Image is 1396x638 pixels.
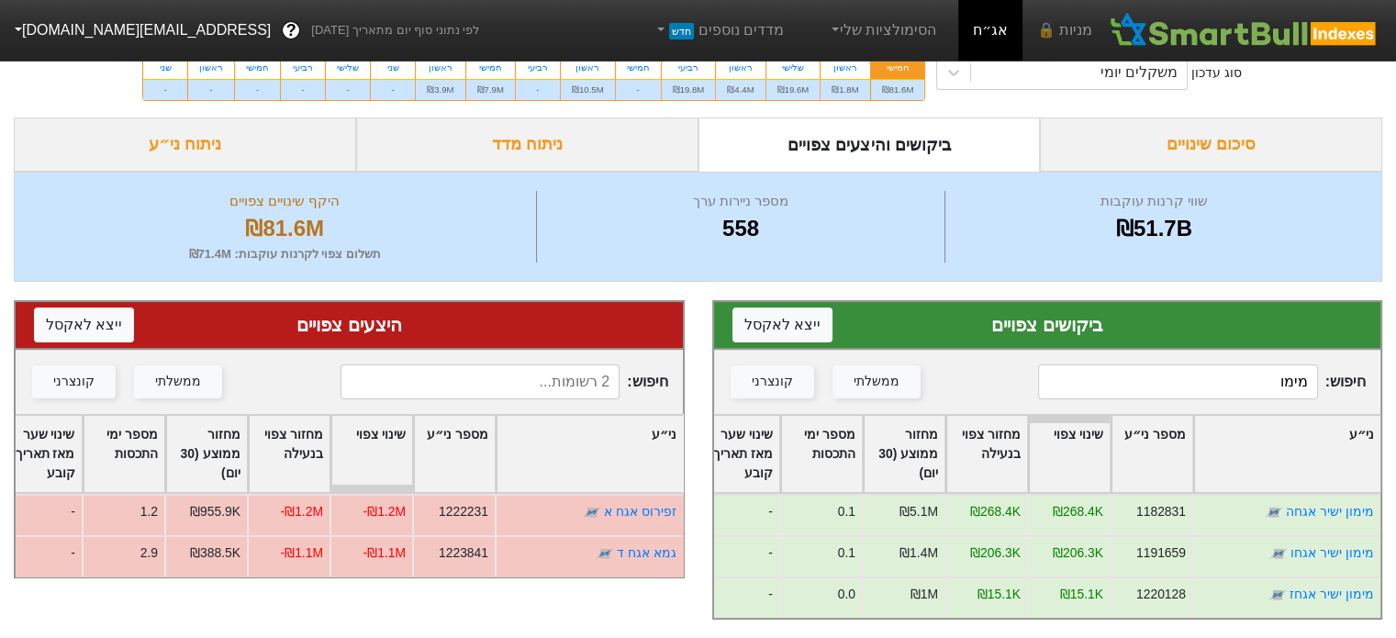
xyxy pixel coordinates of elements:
[1107,12,1381,49] img: SmartBull
[542,212,939,245] div: 558
[427,62,453,74] div: ראשון
[143,79,187,100] div: -
[1111,416,1192,492] div: Toggle SortBy
[1194,416,1380,492] div: Toggle SortBy
[140,543,157,563] div: 2.9
[140,502,157,521] div: 1.2
[38,191,531,212] div: היקף שינויים צפויים
[188,79,234,100] div: -
[572,62,604,74] div: ראשון
[38,245,531,263] div: תשלום צפוי לקרנות עוקבות : ₪71.4M
[838,543,855,563] div: 0.1
[280,543,323,563] div: -₪1.1M
[766,79,821,100] div: ₪19.6M
[838,585,855,604] div: 0.0
[246,62,269,74] div: חמישי
[821,12,944,49] a: הסימולציות שלי
[516,79,560,100] div: -
[38,212,531,245] div: ₪81.6M
[53,372,95,392] div: קונצרני
[716,79,765,100] div: ₪4.4M
[249,416,329,492] div: Toggle SortBy
[235,79,280,100] div: -
[596,544,614,563] img: tase link
[1268,586,1287,604] img: tase link
[731,365,814,398] button: קונצרני
[14,118,356,172] div: ניתוח ני״ע
[32,365,116,398] button: קונצרני
[166,416,247,492] div: Toggle SortBy
[1060,585,1103,604] div: ₪15.1K
[466,79,515,100] div: ₪7.9M
[871,79,925,100] div: ₪81.6M
[662,79,716,100] div: ₪19.8M
[1265,503,1283,521] img: tase link
[542,191,939,212] div: מספר ניירות ערך
[583,503,601,521] img: tase link
[732,311,1363,339] div: ביקושים צפויים
[1286,504,1374,519] a: מימון ישיר אגחה
[777,62,810,74] div: שלישי
[134,365,222,398] button: ממשלתי
[280,502,323,521] div: -₪1.2M
[1290,587,1374,601] a: מימון ישיר אגחז
[950,191,1358,212] div: שווי קרנות עוקבות
[382,62,404,74] div: שני
[698,118,1041,172] div: ביקושים והיצעים צפויים
[438,543,487,563] div: 1223841
[727,62,754,74] div: ראשון
[371,79,415,100] div: -
[1136,502,1186,521] div: 1182831
[1191,63,1242,83] div: סוג עדכון
[854,372,899,392] div: ממשלתי
[1136,543,1186,563] div: 1191659
[189,543,240,563] div: ₪388.5K
[832,62,858,74] div: ראשון
[281,79,325,100] div: -
[1029,416,1110,492] div: Toggle SortBy
[604,504,676,519] a: זפירוס אגח א
[1136,585,1186,604] div: 1220128
[189,502,240,521] div: ₪955.9K
[477,62,504,74] div: חמישי
[363,502,406,521] div: -₪1.2M
[1100,62,1178,84] div: משקלים יומי
[561,79,615,100] div: ₪10.5M
[34,311,664,339] div: היצעים צפויים
[752,372,793,392] div: קונצרני
[356,118,698,172] div: ניתוח מדד
[341,364,668,399] span: חיפוש :
[781,416,862,492] div: Toggle SortBy
[286,18,296,43] span: ?
[864,416,944,492] div: Toggle SortBy
[645,12,791,49] a: מדדים נוספיםחדש
[1053,543,1103,563] div: ₪206.3K
[899,543,938,563] div: ₪1.4M
[950,212,1358,245] div: ₪51.7B
[1053,502,1103,521] div: ₪268.4K
[616,79,661,100] div: -
[838,502,855,521] div: 0.1
[697,576,779,618] div: -
[154,62,176,74] div: שני
[199,62,223,74] div: ראשון
[155,372,201,392] div: ממשלתי
[627,62,650,74] div: חמישי
[697,494,779,535] div: -
[1038,364,1317,399] input: 556 רשומות...
[34,308,134,342] button: ייצא לאקסל
[970,502,1021,521] div: ₪268.4K
[292,62,314,74] div: רביעי
[527,62,549,74] div: רביעי
[899,502,938,521] div: ₪5.1M
[331,416,412,492] div: Toggle SortBy
[341,364,620,399] input: 2 רשומות...
[977,585,1021,604] div: ₪15.1K
[669,23,694,39] span: חדש
[326,79,370,100] div: -
[1269,544,1288,563] img: tase link
[673,62,705,74] div: רביעי
[311,21,479,39] span: לפי נתוני סוף יום מתאריך [DATE]
[1038,364,1366,399] span: חיפוש :
[946,416,1027,492] div: Toggle SortBy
